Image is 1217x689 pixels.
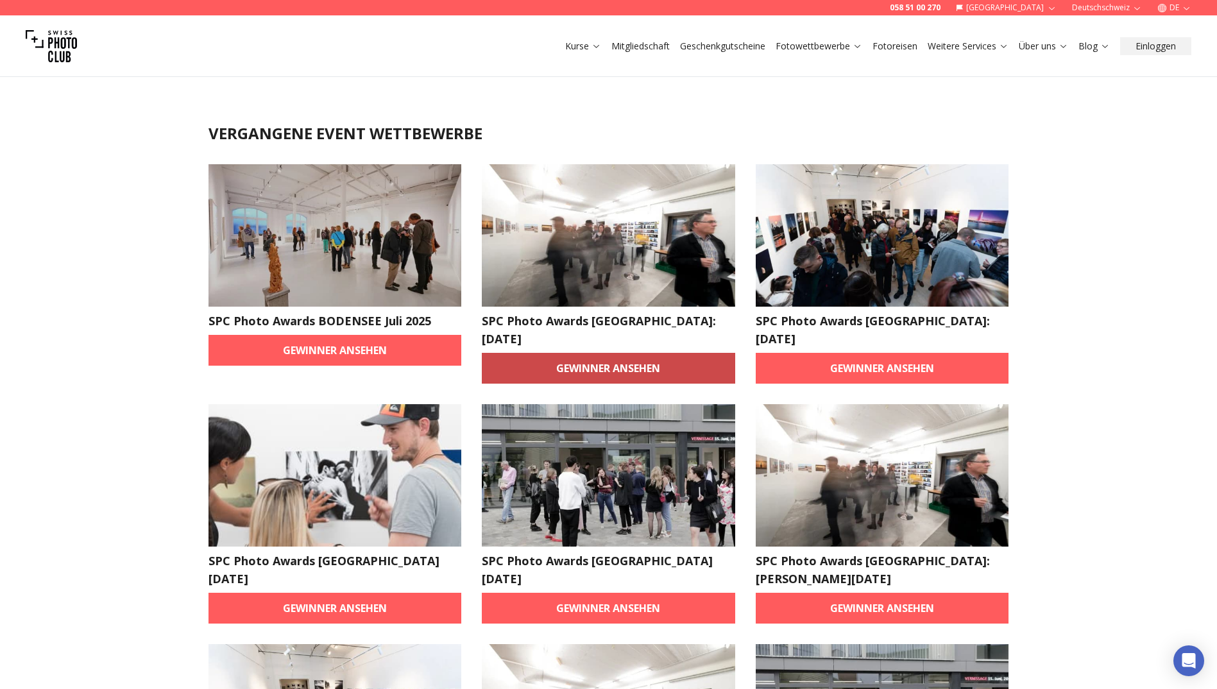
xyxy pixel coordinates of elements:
img: SPC Photo Awards Zürich: März 2025 [756,404,1009,547]
button: Mitgliedschaft [606,37,675,55]
h2: SPC Photo Awards [GEOGRAPHIC_DATA]: [DATE] [482,312,735,348]
h2: SPC Photo Awards [GEOGRAPHIC_DATA] [DATE] [482,552,735,588]
a: Gewinner ansehen [209,593,462,624]
img: SPC Photo Awards Zürich: Juni 2025 [482,164,735,307]
div: Open Intercom Messenger [1173,645,1204,676]
img: SPC Photo Awards WIEN Juni 2025 [209,404,462,547]
button: Einloggen [1120,37,1191,55]
h2: SPC Photo Awards [GEOGRAPHIC_DATA]: [DATE] [756,312,1009,348]
a: Fotoreisen [872,40,917,53]
img: SPC Photo Awards BERLIN May 2025 [482,404,735,547]
a: Gewinner ansehen [482,593,735,624]
a: Gewinner ansehen [482,353,735,384]
img: Swiss photo club [26,21,77,72]
a: Weitere Services [928,40,1008,53]
h2: SPC Photo Awards [GEOGRAPHIC_DATA] [DATE] [209,552,462,588]
button: Fotoreisen [867,37,923,55]
button: Geschenkgutscheine [675,37,770,55]
img: SPC Photo Awards BODENSEE Juli 2025 [209,164,462,307]
a: Über uns [1019,40,1068,53]
a: Mitgliedschaft [611,40,670,53]
button: Blog [1073,37,1115,55]
a: Kurse [565,40,601,53]
a: Gewinner ansehen [756,593,1009,624]
button: Weitere Services [923,37,1014,55]
img: SPC Photo Awards Geneva: June 2025 [756,164,1009,307]
a: 058 51 00 270 [890,3,940,13]
a: Fotowettbewerbe [776,40,862,53]
h1: Vergangene Event Wettbewerbe [209,123,1009,144]
a: Gewinner ansehen [209,335,462,366]
button: Kurse [560,37,606,55]
a: Blog [1078,40,1110,53]
a: Gewinner ansehen [756,353,1009,384]
a: Geschenkgutscheine [680,40,765,53]
button: Über uns [1014,37,1073,55]
h2: SPC Photo Awards BODENSEE Juli 2025 [209,312,462,330]
button: Fotowettbewerbe [770,37,867,55]
h2: SPC Photo Awards [GEOGRAPHIC_DATA]: [PERSON_NAME][DATE] [756,552,1009,588]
